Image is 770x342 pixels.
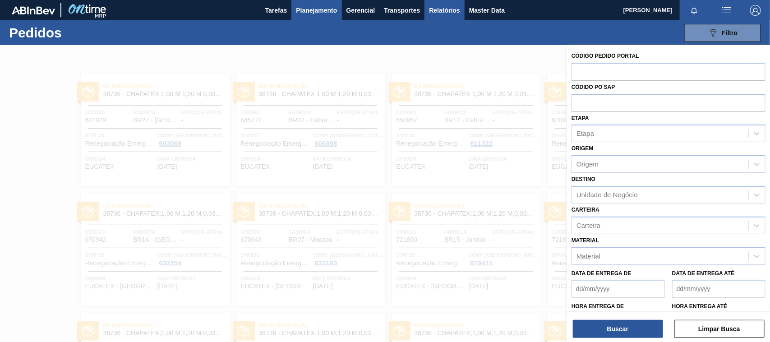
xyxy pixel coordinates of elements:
[721,5,732,16] img: userActions
[384,5,420,16] span: Transportes
[576,191,638,199] div: Unidade de Negócio
[572,84,615,90] label: Códido PO SAP
[684,24,761,42] button: Filtro
[576,161,599,168] div: Origem
[672,270,735,277] label: Data de Entrega até
[346,5,375,16] span: Gerencial
[572,237,599,244] label: Material
[672,280,765,298] input: dd/mm/yyyy
[572,300,665,313] label: Hora entrega de
[722,29,738,37] span: Filtro
[576,252,600,260] div: Material
[572,53,639,59] label: Código Pedido Portal
[572,207,599,213] label: Carteira
[572,176,595,182] label: Destino
[680,4,709,17] button: Notificações
[572,145,594,152] label: Origem
[429,5,460,16] span: Relatórios
[576,222,600,229] div: Carteira
[469,5,505,16] span: Master Data
[672,300,765,313] label: Hora entrega até
[296,5,337,16] span: Planejamento
[265,5,287,16] span: Tarefas
[12,6,55,14] img: TNhmsLtSVTkK8tSr43FrP2fwEKptu5GPRR3wAAAABJRU5ErkJggg==
[572,115,589,121] label: Etapa
[576,130,594,138] div: Etapa
[572,280,665,298] input: dd/mm/yyyy
[9,28,141,38] h1: Pedidos
[750,5,761,16] img: Logout
[572,270,632,277] label: Data de Entrega de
